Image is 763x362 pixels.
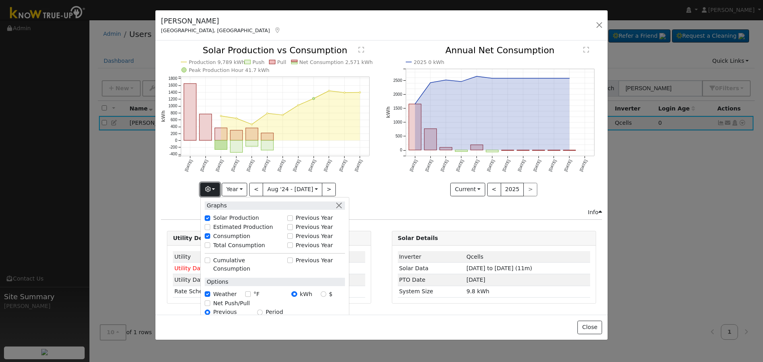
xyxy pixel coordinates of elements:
rect: onclick="" [230,141,243,153]
text: 1000 [168,104,178,108]
label: Previous Year [213,308,249,325]
rect: onclick="" [471,145,483,150]
label: Previous Year [296,256,333,265]
text: 600 [170,118,177,122]
text: 500 [395,134,402,139]
label: Graphs [205,201,227,210]
text: [DATE] [579,159,588,172]
label: °F [254,290,259,298]
rect: onclick="" [517,150,529,151]
circle: onclick="" [444,79,447,82]
text:  [358,46,364,53]
input: Solar Production [205,215,210,221]
label: Consumption [213,232,250,240]
input: Previous Year [287,224,293,230]
span: 9.8 kWh [467,288,490,294]
circle: onclick="" [282,114,284,116]
label: Period [265,308,283,316]
text: Annual Net Consumption [445,45,554,55]
text: [DATE] [199,159,209,172]
label: Net Push/Pull [213,299,250,308]
input: Previous Year [287,242,293,248]
text: 200 [170,132,177,136]
button: Aug '24 - [DATE] [263,183,322,196]
text: -200 [169,145,177,150]
text: kWh [161,110,166,122]
text: 400 [170,125,177,129]
text: [DATE] [339,159,348,172]
text: [DATE] [308,159,317,172]
text: [DATE] [230,159,240,172]
circle: onclick="" [236,118,237,119]
circle: onclick="" [312,97,315,100]
label: kWh [300,290,312,298]
label: Estimated Production [213,223,273,231]
td: Utility [173,251,251,263]
rect: onclick="" [230,130,243,140]
input: °F [245,291,251,297]
rect: onclick="" [455,150,467,152]
rect: onclick="" [215,141,227,150]
td: Utility Data [173,274,251,286]
text: 0 [400,148,402,153]
button: < [249,183,263,196]
td: Rate Schedule [173,286,251,297]
rect: onclick="" [409,104,421,150]
text: [DATE] [292,159,301,172]
circle: onclick="" [251,124,253,125]
circle: onclick="" [490,77,494,80]
rect: onclick="" [563,150,575,151]
input: $ [321,291,326,297]
rect: onclick="" [261,141,273,151]
text: [DATE] [424,159,433,172]
text: [DATE] [261,159,270,172]
text: 1600 [168,83,178,88]
rect: onclick="" [424,129,436,150]
button: > [322,183,336,196]
span: [DATE] [467,277,486,283]
text: Solar Production vs Consumption [203,45,347,55]
circle: onclick="" [506,77,509,80]
input: Cumulative Consumption [205,257,210,263]
text: Peak Production Hour 41.7 kWh [189,67,269,73]
text: [DATE] [533,159,542,172]
circle: onclick="" [328,90,330,92]
circle: onclick="" [460,80,463,83]
rect: onclick="" [199,114,212,140]
span: [GEOGRAPHIC_DATA], [GEOGRAPHIC_DATA] [161,27,270,33]
text: 1800 [168,76,178,81]
label: Previous Year [296,232,333,240]
circle: onclick="" [475,75,478,78]
text: 1200 [168,97,178,101]
a: Map [274,27,281,33]
text: 2000 [393,92,402,97]
input: kWh [291,291,297,297]
strong: Utility Details [173,235,216,241]
circle: onclick="" [413,103,416,106]
text: 800 [170,111,177,115]
input: Previous Year [287,257,293,263]
text: 1400 [168,90,178,95]
text:  [583,46,589,53]
text: Pull [277,59,287,65]
text: [DATE] [277,159,286,172]
input: Total Consumption [205,242,210,248]
input: Period [257,310,263,315]
label: Options [205,278,228,286]
text: [DATE] [486,159,495,172]
h5: [PERSON_NAME] [161,16,281,26]
rect: onclick="" [184,84,196,141]
text: 0 [175,138,178,143]
rect: onclick="" [502,150,514,151]
label: Cumulative Consumption [213,256,283,273]
text: [DATE] [354,159,363,172]
text: [DATE] [215,159,224,172]
input: Previous Year [287,233,293,239]
label: Previous Year [296,241,333,250]
circle: onclick="" [344,92,345,93]
rect: onclick="" [246,141,258,147]
input: Net Push/Pull [205,300,210,306]
circle: onclick="" [429,81,432,84]
rect: onclick="" [548,150,560,151]
text: 2025 0 kWh [414,59,444,65]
